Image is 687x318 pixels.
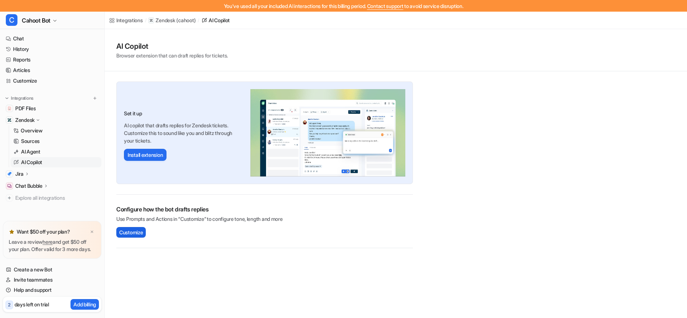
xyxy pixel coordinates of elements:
a: here [43,239,53,245]
textarea: Message… [6,223,139,235]
button: Home [114,3,128,17]
p: days left on trial [15,301,49,308]
p: AI Copilot [21,159,42,166]
img: explore all integrations [6,194,13,202]
button: go back [5,3,19,17]
div: [DATE] [6,73,140,83]
h3: Set it up [124,110,243,117]
img: star [9,229,15,235]
p: Want $50 off your plan? [17,228,70,235]
p: Sources [21,138,40,145]
h2: Configure how the bot drafts replies [116,205,413,214]
div: Hi there,Unfortunately, we can’t expand usage limits on trial accounts. It looks like there's a c... [6,99,119,229]
p: Zendesk [15,116,35,124]
img: Chat Bubble [7,184,12,188]
p: Jira [15,170,24,178]
img: PDF Files [7,106,12,111]
img: menu_add.svg [92,96,97,101]
a: Overview [11,126,101,136]
a: Zendesk(cahoot) [148,17,196,24]
button: Send a message… [125,235,136,247]
button: Install extension [124,149,166,161]
p: AI Agent [21,148,40,155]
img: Zendesk [7,118,12,122]
button: Gif picker [23,238,29,244]
a: AI Copilot [11,157,101,167]
img: expand menu [4,96,9,101]
b: [EMAIL_ADDRESS] [18,38,69,44]
a: Integrations [109,16,143,24]
div: eesel says… [6,83,140,99]
p: Integrations [11,95,33,101]
a: Articles [3,65,101,75]
div: joined the conversation [45,84,110,91]
p: 2 [8,302,11,308]
p: Active 11h ago [35,9,71,16]
a: Sources [11,136,101,146]
span: Explore all integrations [15,192,99,204]
a: AI Copilot [201,16,230,24]
span: PDF Files [15,105,36,112]
div: eesel says… [6,99,140,245]
div: Close [128,3,141,16]
img: Profile image for eesel [36,84,43,91]
b: 1 day [18,56,33,61]
span: C [6,14,17,26]
p: ( cahoot ) [176,17,196,24]
div: You’ll get replies here and in your email: ✉️ [12,23,113,45]
p: Zendesk [156,17,175,24]
div: Integrations [116,16,143,24]
span: Cahoot Bot [22,15,51,25]
div: You’ll get replies here and in your email:✉️[EMAIL_ADDRESS]Our usual reply time🕒1 day [6,19,119,67]
a: PDF FilesPDF Files [3,103,101,114]
p: Add billing [73,301,96,308]
div: Operator says… [6,19,140,73]
div: Hi there, Unfortunately, we can’t expand usage limits on trial accounts. It looks like there's a ... [12,104,113,225]
p: Chat Bubble [15,182,43,190]
a: AI Agent [11,147,101,157]
h1: AI Copilot [116,41,228,52]
a: History [3,44,101,54]
p: Leave a review and get $50 off your plan. Offer valid for 3 more days. [9,238,96,253]
a: Create a new Bot [3,265,101,275]
b: eesel [45,85,58,90]
h1: eesel [35,4,51,9]
img: Profile image for eesel [21,4,32,16]
span: / [145,17,146,24]
button: Emoji picker [11,238,17,244]
span: / [198,17,199,24]
button: Integrations [3,95,36,102]
a: Invite teammates [3,275,101,285]
p: Use Prompts and Actions in “Customize” to configure tone, length and more [116,215,413,223]
a: Customize [3,76,101,86]
p: Browser extension that can draft replies for tickets. [116,52,228,59]
button: Add billing [71,299,99,310]
button: Customize [116,227,146,238]
a: Chat [3,33,101,44]
a: Explore all integrations [3,193,101,203]
a: Help and support [3,285,101,295]
p: AI copilot that drafts replies for Zendesk tickets. Customize this to sound like you and blitz th... [124,122,243,144]
button: Upload attachment [35,238,40,244]
img: x [90,230,94,234]
a: Reports [3,55,101,65]
span: Contact support [367,3,403,9]
div: Our usual reply time 🕒 [12,48,113,62]
img: Zendesk AI Copilot [250,89,405,176]
p: Overview [21,127,43,134]
div: AI Copilot [209,16,230,24]
span: Customize [119,228,143,236]
img: Jira [7,172,12,176]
